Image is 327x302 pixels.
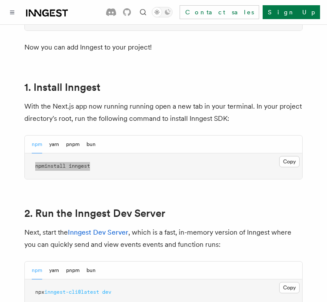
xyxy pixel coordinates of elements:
button: pnpm [66,262,80,279]
button: Toggle dark mode [152,7,173,17]
button: bun [87,136,96,153]
a: 1. Install Inngest [24,81,100,93]
a: Sign Up [263,5,320,19]
a: Contact sales [180,5,259,19]
button: yarn [49,262,59,279]
button: bun [87,262,96,279]
p: With the Next.js app now running running open a new tab in your terminal. In your project directo... [24,100,303,125]
button: Copy [279,156,300,167]
p: Next, start the , which is a fast, in-memory version of Inngest where you can quickly send and vi... [24,226,303,251]
button: yarn [49,136,59,153]
button: Copy [279,282,300,293]
span: dev [102,289,111,295]
span: inngest [69,163,90,169]
button: Find something... [138,7,148,17]
button: pnpm [66,136,80,153]
a: Inngest Dev Server [68,228,128,236]
button: npm [32,136,42,153]
span: inngest-cli@latest [44,289,99,295]
span: install [44,163,66,169]
span: npx [35,289,44,295]
button: Toggle navigation [7,7,17,17]
p: Now you can add Inngest to your project! [24,41,303,53]
span: npm [35,163,44,169]
a: 2. Run the Inngest Dev Server [24,207,165,219]
button: npm [32,262,42,279]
